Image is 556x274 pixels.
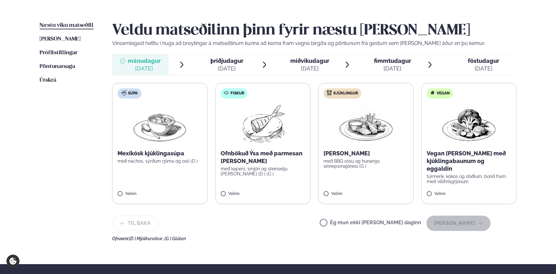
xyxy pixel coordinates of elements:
[40,36,80,42] span: [PERSON_NAME]
[427,174,511,184] p: túrmerik, kókos og döðlum, borið fram með villihrísgrjónum
[324,159,408,169] p: með BBQ sósu og hunangs sinnepsmajónesi (G )
[112,216,159,231] button: Til baka
[129,236,164,241] span: (D ) Mjólkurvörur ,
[112,236,516,241] div: Ofnæmi:
[40,78,56,83] span: Útskrá
[40,77,56,84] a: Útskrá
[40,49,78,57] a: Prófílstillingar
[221,150,305,165] p: Ofnbökuð Ýsa með parmesan [PERSON_NAME]
[234,104,291,144] img: Fish.png
[468,65,499,72] div: [DATE]
[6,255,19,268] a: Cookie settings
[40,35,80,43] a: [PERSON_NAME]
[118,159,202,164] p: með nachos, sýrðum rjóma og osti (D )
[40,23,94,28] span: Næstu viku matseðill
[290,57,329,64] span: miðvikudagur
[224,90,229,95] img: fish.svg
[118,150,202,157] p: Mexíkósk kjúklingasúpa
[231,91,244,96] span: Fiskur
[40,50,78,56] span: Prófílstillingar
[327,90,332,95] img: chicken.svg
[290,65,329,72] div: [DATE]
[112,22,516,40] h2: Veldu matseðilinn þinn fyrir næstu [PERSON_NAME]
[437,91,450,96] span: Vegan
[40,64,75,69] span: Pöntunarsaga
[164,236,186,241] span: (G ) Glúten
[40,22,94,29] a: Næstu viku matseðill
[128,91,138,96] span: Súpa
[338,104,394,144] img: Chicken-wings-legs.png
[426,216,491,231] button: [PERSON_NAME]
[128,57,161,64] span: mánudagur
[468,57,499,64] span: föstudagur
[374,65,411,72] div: [DATE]
[333,91,358,96] span: Kjúklingur
[40,63,75,70] a: Pöntunarsaga
[112,40,516,47] p: Vinsamlegast hafðu í huga að breytingar á matseðlinum kunna að koma fram vegna birgða og pöntunum...
[427,150,511,173] p: Vegan [PERSON_NAME] með kjúklingabaunum og eggaldin
[121,90,126,95] img: soup.svg
[210,65,243,72] div: [DATE]
[132,104,188,144] img: Soup.png
[210,57,243,64] span: þriðjudagur
[374,57,411,64] span: fimmtudagur
[441,104,497,144] img: Vegan.png
[430,90,435,95] img: Vegan.svg
[221,166,305,176] p: með kapers, smjöri og steinselju [PERSON_NAME] (D ) (G )
[324,150,408,157] p: [PERSON_NAME]
[128,65,161,72] div: [DATE]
